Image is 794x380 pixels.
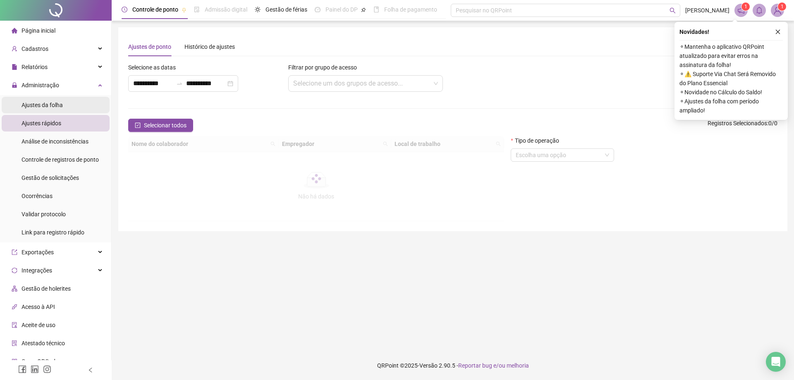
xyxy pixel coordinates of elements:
[144,121,187,130] span: Selecionar todos
[22,64,48,70] span: Relatórios
[112,351,794,380] footer: QRPoint © 2025 - 2.90.5 -
[737,7,745,14] span: notification
[22,322,55,328] span: Aceite de uso
[12,82,17,88] span: lock
[22,120,61,127] span: Ajustes rápidos
[670,7,676,14] span: search
[22,267,52,274] span: Integrações
[205,6,247,13] span: Admissão digital
[288,63,362,72] label: Filtrar por grupo de acesso
[325,6,358,13] span: Painel do DP
[12,322,17,328] span: audit
[22,102,63,108] span: Ajustes da folha
[122,7,127,12] span: clock-circle
[22,138,88,145] span: Análise de inconsistências
[22,45,48,52] span: Cadastros
[511,136,564,145] label: Tipo de operação
[679,69,783,88] span: ⚬ ⚠️ Suporte Via Chat Será Removido do Plano Essencial
[22,340,65,347] span: Atestado técnico
[135,122,141,128] span: check-square
[12,286,17,292] span: apartment
[708,119,777,132] span: : 0 / 0
[778,2,786,11] sup: Atualize o seu contato no menu Meus Dados
[12,304,17,310] span: api
[744,4,747,10] span: 1
[458,362,529,369] span: Reportar bug e/ou melhoria
[128,119,193,132] button: Selecionar todos
[766,352,786,372] div: Open Intercom Messenger
[419,362,438,369] span: Versão
[12,249,17,255] span: export
[22,174,79,181] span: Gestão de solicitações
[361,7,366,12] span: pushpin
[43,365,51,373] span: instagram
[679,27,709,36] span: Novidades !
[22,193,53,199] span: Ocorrências
[771,4,784,17] img: 39862
[685,6,729,15] span: [PERSON_NAME]
[12,64,17,70] span: file
[12,268,17,273] span: sync
[265,6,307,13] span: Gestão de férias
[22,211,66,217] span: Validar protocolo
[132,6,178,13] span: Controle de ponto
[31,365,39,373] span: linkedin
[128,42,171,51] div: Ajustes de ponto
[22,285,71,292] span: Gestão de holerites
[22,27,55,34] span: Página inicial
[756,7,763,14] span: bell
[22,304,55,310] span: Acesso à API
[679,88,783,97] span: ⚬ Novidade no Cálculo do Saldo!
[22,358,58,365] span: Gerar QRCode
[12,28,17,33] span: home
[12,340,17,346] span: solution
[679,42,783,69] span: ⚬ Mantenha o aplicativo QRPoint atualizado para evitar erros na assinatura da folha!
[184,42,235,51] div: Histórico de ajustes
[781,4,784,10] span: 1
[315,7,320,12] span: dashboard
[12,358,17,364] span: qrcode
[128,63,181,72] label: Selecione as datas
[255,7,261,12] span: sun
[22,82,59,88] span: Administração
[775,29,781,35] span: close
[176,80,183,87] span: to
[182,7,187,12] span: pushpin
[22,229,84,236] span: Link para registro rápido
[22,249,54,256] span: Exportações
[679,97,783,115] span: ⚬ Ajustes da folha com período ampliado!
[741,2,750,11] sup: 1
[12,46,17,52] span: user-add
[384,6,437,13] span: Folha de pagamento
[88,367,93,373] span: left
[708,120,767,127] span: Registros Selecionados
[373,7,379,12] span: book
[18,365,26,373] span: facebook
[176,80,183,87] span: swap-right
[194,7,200,12] span: file-done
[22,156,99,163] span: Controle de registros de ponto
